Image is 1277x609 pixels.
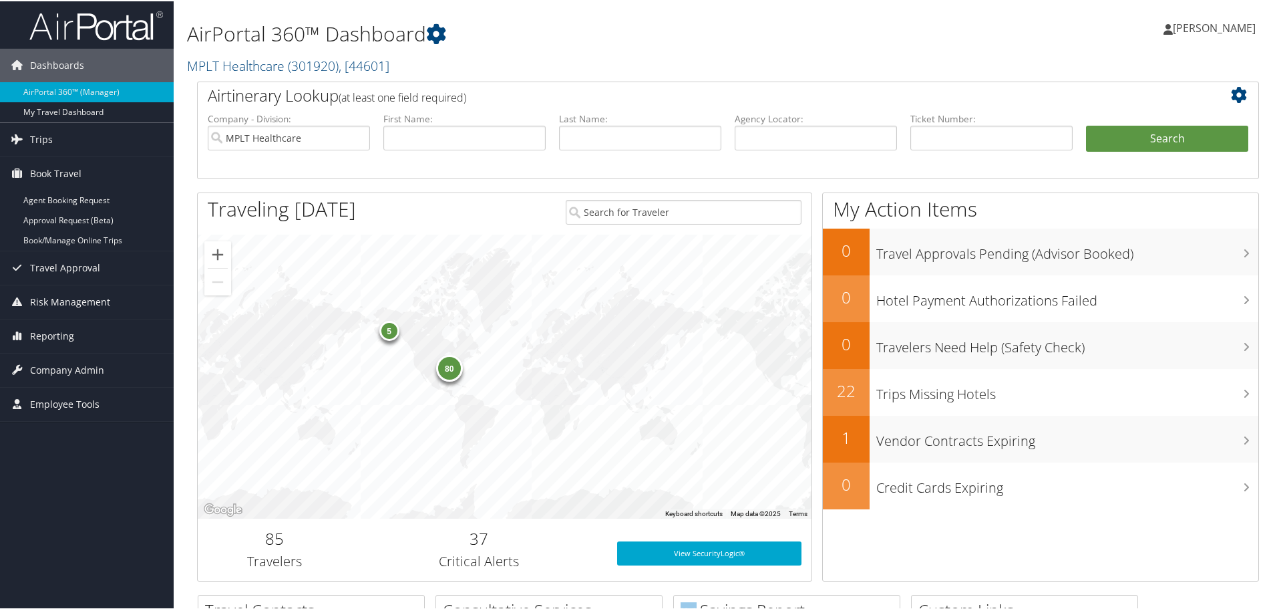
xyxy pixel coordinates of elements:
[361,551,597,570] h3: Critical Alerts
[823,238,870,261] h2: 0
[823,414,1258,461] a: 1Vendor Contracts Expiring
[823,194,1258,222] h1: My Action Items
[789,509,807,516] a: Terms (opens in new tab)
[823,425,870,448] h2: 1
[30,284,110,318] span: Risk Management
[361,526,597,549] h2: 37
[823,332,870,354] h2: 0
[735,111,897,124] label: Agency Locator:
[30,156,81,189] span: Book Travel
[876,377,1258,402] h3: Trips Missing Hotels
[204,267,231,294] button: Zoom out
[30,250,100,283] span: Travel Approval
[30,352,104,386] span: Company Admin
[823,461,1258,508] a: 0Credit Cards Expiring
[208,551,341,570] h3: Travelers
[30,47,84,81] span: Dashboards
[876,237,1258,262] h3: Travel Approvals Pending (Advisor Booked)
[876,283,1258,309] h3: Hotel Payment Authorizations Failed
[876,471,1258,496] h3: Credit Cards Expiring
[208,526,341,549] h2: 85
[208,83,1160,106] h2: Airtinerary Lookup
[29,9,163,40] img: airportal-logo.png
[288,55,339,74] span: ( 301920 )
[559,111,721,124] label: Last Name:
[823,285,870,308] h2: 0
[823,227,1258,274] a: 0Travel Approvals Pending (Advisor Booked)
[731,509,781,516] span: Map data ©2025
[30,386,100,420] span: Employee Tools
[208,111,370,124] label: Company - Division:
[665,508,723,517] button: Keyboard shortcuts
[823,378,870,401] h2: 22
[187,19,908,47] h1: AirPortal 360™ Dashboard
[823,472,870,495] h2: 0
[339,89,466,104] span: (at least one field required)
[876,424,1258,449] h3: Vendor Contracts Expiring
[910,111,1073,124] label: Ticket Number:
[435,354,462,380] div: 80
[201,500,245,517] img: Google
[187,55,389,74] a: MPLT Healthcare
[823,274,1258,321] a: 0Hotel Payment Authorizations Failed
[876,330,1258,356] h3: Travelers Need Help (Safety Check)
[383,111,546,124] label: First Name:
[201,500,245,517] a: Open this area in Google Maps (opens a new window)
[823,321,1258,368] a: 0Travelers Need Help (Safety Check)
[1086,124,1248,151] button: Search
[566,199,801,223] input: Search for Traveler
[339,55,389,74] span: , [ 44601 ]
[208,194,356,222] h1: Traveling [DATE]
[1163,7,1269,47] a: [PERSON_NAME]
[823,368,1258,414] a: 22Trips Missing Hotels
[617,540,801,564] a: View SecurityLogic®
[30,122,53,155] span: Trips
[204,240,231,267] button: Zoom in
[379,320,399,340] div: 5
[1173,19,1256,34] span: [PERSON_NAME]
[30,318,74,352] span: Reporting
